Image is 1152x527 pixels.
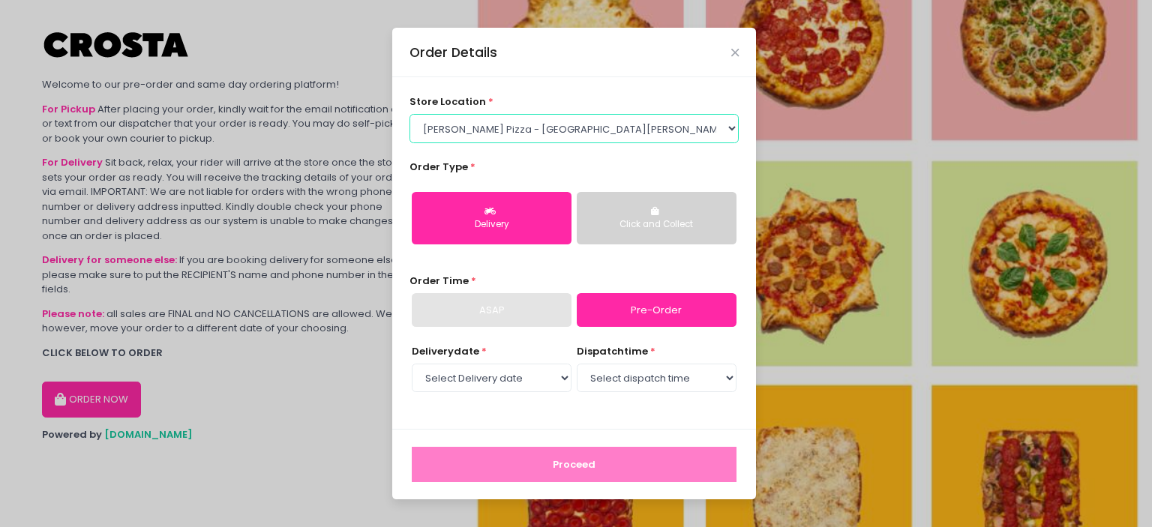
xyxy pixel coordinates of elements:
[731,49,739,56] button: Close
[409,94,486,109] span: store location
[412,192,571,244] button: Delivery
[409,43,497,62] div: Order Details
[412,344,479,358] span: Delivery date
[577,293,736,328] a: Pre-Order
[412,447,736,483] button: Proceed
[587,218,726,232] div: Click and Collect
[409,160,468,174] span: Order Type
[577,192,736,244] button: Click and Collect
[409,274,469,288] span: Order Time
[577,344,648,358] span: dispatch time
[422,218,561,232] div: Delivery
